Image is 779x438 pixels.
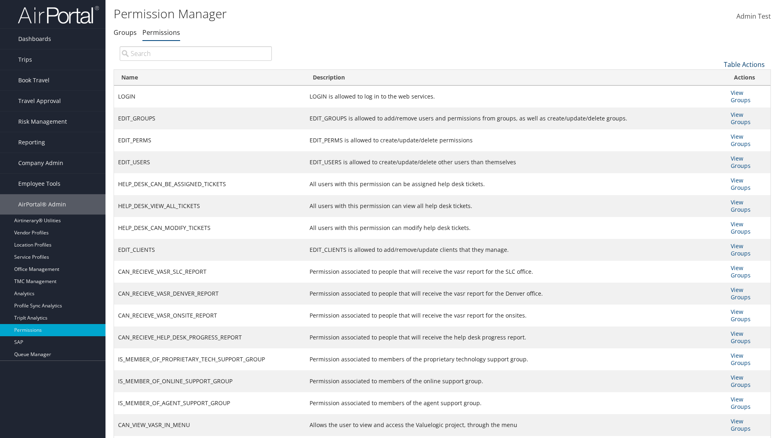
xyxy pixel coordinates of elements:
a: View Groups [731,176,751,191]
td: All users with this permission can view all help desk tickets. [306,195,727,217]
a: View Groups [731,89,751,104]
th: Name: activate to sort column ascending [114,70,306,86]
h1: Permission Manager [114,5,552,22]
td: Permission associated to members of the agent support group. [306,392,727,414]
td: Permission associated to people that will receive the vasr report for the onsites. [306,305,727,326]
td: EDIT_GROUPS is allowed to add/remove users and permissions from groups, as well as create/update/... [306,107,727,129]
span: Travel Approval [18,91,61,111]
span: Book Travel [18,70,49,90]
td: Permission associated to members of the proprietary technology support group. [306,348,727,370]
a: View Groups [731,111,751,126]
td: HELP_DESK_CAN_MODIFY_TICKETS [114,217,306,239]
a: View Groups [731,374,751,389]
td: CAN_RECIEVE_VASR_ONSITE_REPORT [114,305,306,326]
td: All users with this permission can be assigned help desk tickets. [306,173,727,195]
input: Search [120,46,272,61]
td: Permission associated to members of the online support group. [306,370,727,392]
td: LOGIN is allowed to log in to the web services. [306,86,727,107]
td: EDIT_CLIENTS is allowed to add/remove/update clients that they manage. [306,239,727,261]
td: Permission associated to people that will receive the help desk progress report. [306,326,727,348]
a: Admin Test [736,4,771,29]
a: Table Actions [724,60,765,69]
a: View Groups [731,198,751,213]
th: Actions [727,70,770,86]
span: Trips [18,49,32,70]
a: View Groups [731,395,751,410]
img: airportal-logo.png [18,5,99,24]
span: Company Admin [18,153,63,173]
a: View Groups [731,417,751,432]
td: EDIT_GROUPS [114,107,306,129]
td: All users with this permission can modify help desk tickets. [306,217,727,239]
span: Admin Test [736,12,771,21]
a: View Groups [731,264,751,279]
td: EDIT_USERS is allowed to create/update/delete other users than themselves [306,151,727,173]
td: IS_MEMBER_OF_PROPRIETARY_TECH_SUPPORT_GROUP [114,348,306,370]
td: CAN_RECIEVE_VASR_DENVER_REPORT [114,283,306,305]
td: EDIT_PERMS is allowed to create/update/delete permissions [306,129,727,151]
a: View Groups [731,242,751,257]
a: View Groups [731,155,751,170]
th: Description: activate to sort column ascending [306,70,727,86]
td: EDIT_PERMS [114,129,306,151]
td: HELP_DESK_CAN_BE_ASSIGNED_TICKETS [114,173,306,195]
td: Allows the user to view and access the Valuelogic project, through the menu [306,414,727,436]
td: IS_MEMBER_OF_ONLINE_SUPPORT_GROUP [114,370,306,392]
a: Groups [114,28,137,37]
td: Permission associated to people that will receive the vasr report for the Denver office. [306,283,727,305]
td: Permission associated to people that will receive the vasr report for the SLC office. [306,261,727,283]
a: View Groups [731,330,751,345]
td: EDIT_USERS [114,151,306,173]
span: Reporting [18,132,45,152]
a: View Groups [731,352,751,367]
span: Risk Management [18,112,67,132]
td: LOGIN [114,86,306,107]
span: Dashboards [18,29,51,49]
a: View Groups [731,133,751,148]
a: View Groups [731,308,751,323]
span: AirPortal® Admin [18,194,66,215]
td: IS_MEMBER_OF_AGENT_SUPPORT_GROUP [114,392,306,414]
td: EDIT_CLIENTS [114,239,306,261]
span: Employee Tools [18,174,60,194]
td: CAN_VIEW_VASR_IN_MENU [114,414,306,436]
td: CAN_RECIEVE_HELP_DESK_PROGRESS_REPORT [114,326,306,348]
a: Permissions [142,28,180,37]
a: View Groups [731,286,751,301]
td: CAN_RECIEVE_VASR_SLC_REPORT [114,261,306,283]
td: HELP_DESK_VIEW_ALL_TICKETS [114,195,306,217]
a: View Groups [731,220,751,235]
